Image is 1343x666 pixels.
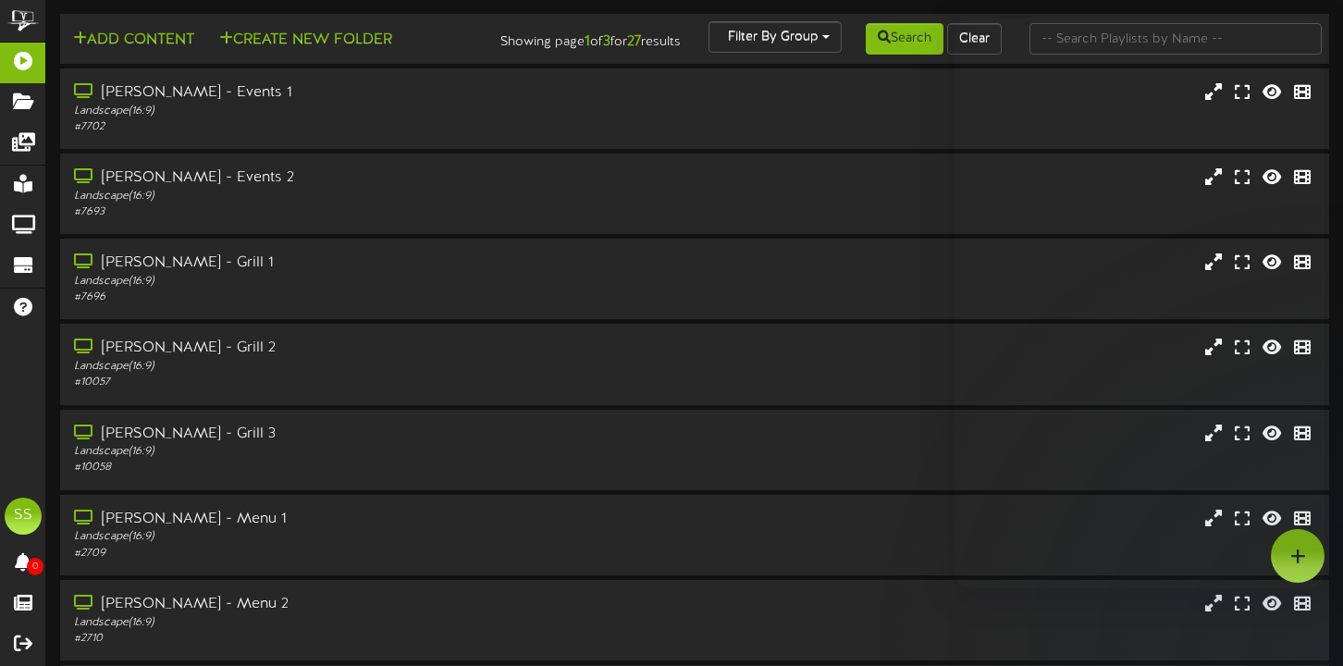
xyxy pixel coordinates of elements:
button: Search [866,23,943,55]
div: Landscape ( 16:9 ) [74,444,575,460]
div: Landscape ( 16:9 ) [74,189,575,204]
div: # 7696 [74,290,575,305]
div: # 2709 [74,546,575,561]
button: Create New Folder [214,29,398,52]
strong: 27 [627,33,641,50]
div: # 10057 [74,375,575,390]
div: # 7693 [74,204,575,220]
button: Filter By Group [708,21,842,53]
div: Landscape ( 16:9 ) [74,104,575,119]
strong: 3 [603,33,610,50]
div: # 7702 [74,119,575,135]
div: [PERSON_NAME] - Events 1 [74,82,575,104]
strong: 1 [585,33,590,50]
div: Landscape ( 16:9 ) [74,359,575,375]
div: Landscape ( 16:9 ) [74,615,575,631]
div: Showing page of for results [481,21,695,53]
div: [PERSON_NAME] - Events 2 [74,167,575,189]
div: # 2710 [74,631,575,647]
div: SS [5,498,42,535]
div: Landscape ( 16:9 ) [74,529,575,545]
div: [PERSON_NAME] - Menu 2 [74,594,575,615]
button: Add Content [68,29,200,52]
div: [PERSON_NAME] - Grill 1 [74,253,575,274]
div: [PERSON_NAME] - Grill 3 [74,424,575,445]
iframe: Intercom live chat [1280,603,1325,647]
div: [PERSON_NAME] - Grill 2 [74,338,575,359]
div: Landscape ( 16:9 ) [74,274,575,290]
span: 0 [27,558,43,575]
button: Clear [947,23,1002,55]
iframe: Intercom live chat [955,18,1325,588]
div: # 10058 [74,460,575,475]
div: [PERSON_NAME] - Menu 1 [74,509,575,530]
